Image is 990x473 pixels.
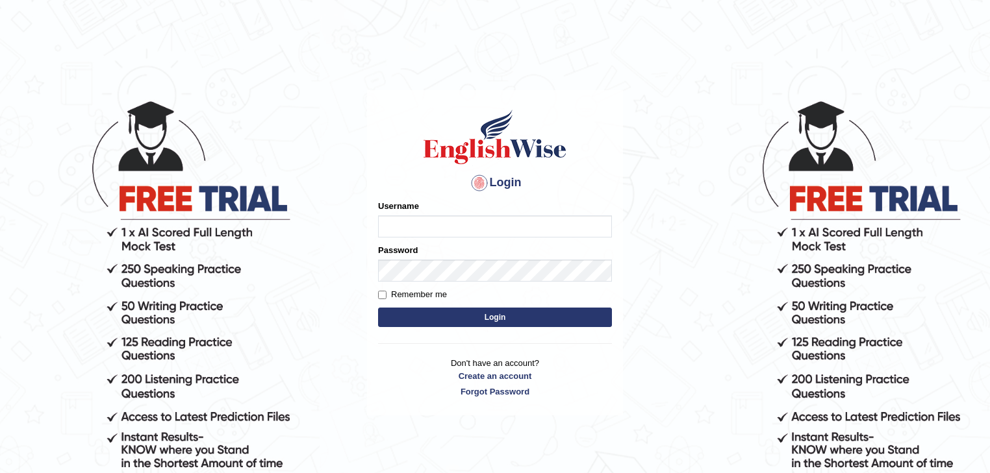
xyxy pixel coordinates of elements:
input: Remember me [378,291,387,299]
h4: Login [378,173,612,193]
a: Forgot Password [378,385,612,398]
a: Create an account [378,370,612,382]
label: Remember me [378,288,447,301]
button: Login [378,308,612,327]
p: Don't have an account? [378,357,612,397]
label: Username [378,200,419,212]
img: Logo of English Wise sign in for intelligent practice with AI [421,108,569,166]
label: Password [378,244,418,256]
